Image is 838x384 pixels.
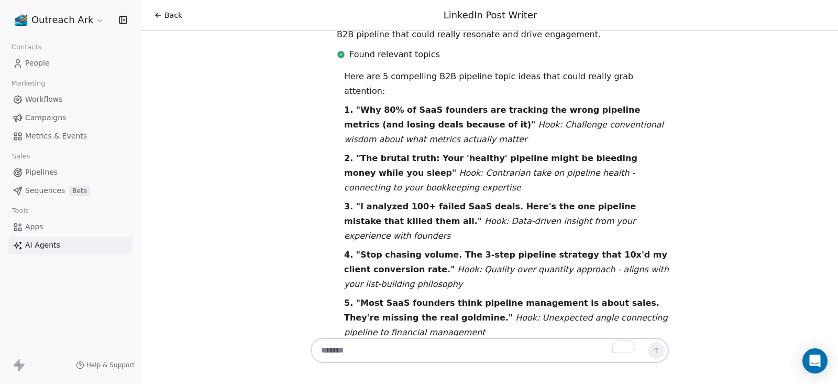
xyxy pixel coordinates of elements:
[15,14,27,26] img: Outreach_Ark_Favicon.png
[25,58,50,69] span: People
[344,69,669,99] p: Here are 5 compelling B2B pipeline topic ideas that could really grab attention:
[8,237,133,254] a: AI Agents
[69,186,90,196] span: Beta
[344,153,637,178] strong: 2. "The brutal truth: Your 'healthy' pipeline might be bleeding money while you sleep"
[164,10,182,20] span: Back
[25,167,58,178] span: Pipelines
[344,216,636,241] em: Hook: Data-driven insight from your experience with founders
[8,91,133,108] a: Workflows
[31,13,93,27] span: Outreach Ark
[8,109,133,126] a: Campaigns
[25,131,87,142] span: Metrics & Events
[444,9,537,20] span: LinkedIn Post Writer
[7,39,46,55] span: Contacts
[8,164,133,181] a: Pipelines
[25,221,43,232] span: Apps
[8,127,133,145] a: Metrics & Events
[25,94,63,105] span: Workflows
[344,201,636,226] strong: 3. "I analyzed 100+ failed SaaS deals. Here's the one pipeline mistake that killed them all."
[25,112,66,123] span: Campaigns
[344,264,669,289] em: Hook: Quality over quantity approach - aligns with your list-building philosophy
[315,340,643,360] textarea: To enrich screen reader interactions, please activate Accessibility in Grammarly extension settings
[802,348,828,374] div: Open Intercom Messenger
[8,55,133,72] a: People
[344,168,635,193] em: Hook: Contrarian take on pipeline health - connecting to your bookkeeping expertise
[7,76,50,91] span: Marketing
[7,203,33,219] span: Tools
[7,148,35,164] span: Sales
[8,218,133,236] a: Apps
[25,185,65,196] span: Sequences
[25,240,60,251] span: AI Agents
[86,361,135,369] span: Help & Support
[344,313,668,337] em: Hook: Unexpected angle connecting pipeline to financial management
[344,105,640,130] strong: 1. "Why 80% of SaaS founders are tracking the wrong pipeline metrics (and losing deals because of...
[8,182,133,199] a: SequencesBeta
[13,11,106,29] button: Outreach Ark
[344,250,667,274] strong: 4. "Stop chasing volume. The 3-step pipeline strategy that 10x'd my client conversion rate."
[344,298,659,323] strong: 5. "Most SaaS founders think pipeline management is about sales. They're missing the real goldmine."
[76,361,135,369] a: Help & Support
[349,48,440,61] span: Found relevant topics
